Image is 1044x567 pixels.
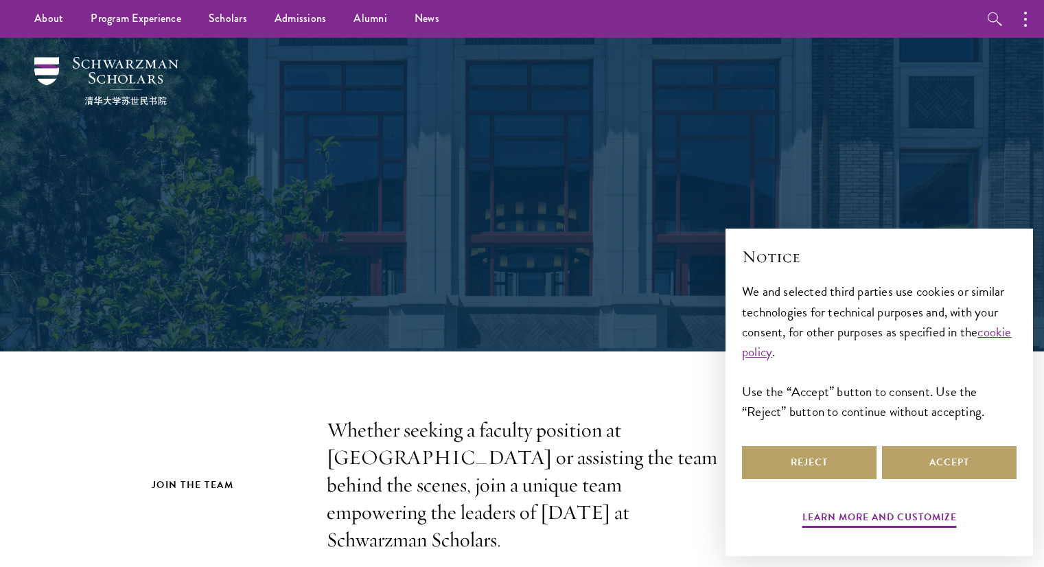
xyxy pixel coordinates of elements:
[882,446,1017,479] button: Accept
[742,281,1017,421] div: We and selected third parties use cookies or similar technologies for technical purposes and, wit...
[742,245,1017,268] h2: Notice
[152,476,299,494] h2: Join the Team
[742,322,1012,362] a: cookie policy
[34,57,178,105] img: Schwarzman Scholars
[327,417,718,553] p: Whether seeking a faculty position at [GEOGRAPHIC_DATA] or assisting the team behind the scenes, ...
[802,509,957,530] button: Learn more and customize
[742,446,877,479] button: Reject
